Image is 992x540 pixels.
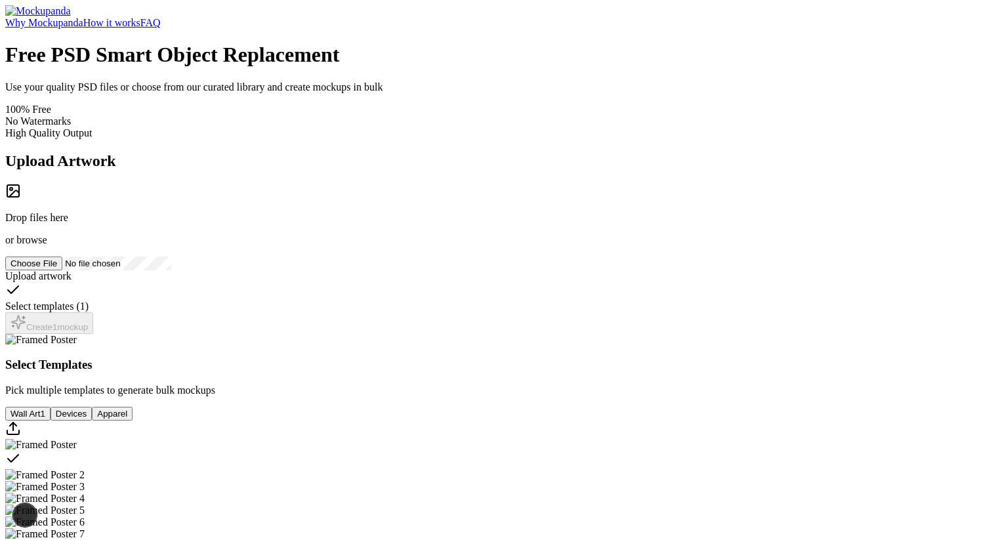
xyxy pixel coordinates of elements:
[5,469,987,481] div: Select template Framed Poster 2
[5,127,92,138] span: High Quality Output
[5,212,987,224] p: Drop files here
[5,516,987,528] div: Select template Framed Poster 6
[5,43,987,67] h1: Free PSD Smart Object Replacement
[5,358,987,372] h3: Select Templates
[51,407,92,421] button: Devices
[5,407,51,421] button: Wall Art1
[5,81,987,93] p: Use your quality PSD files or choose from our curated library and create mockups in bulk
[5,528,85,540] img: Framed Poster 7
[40,409,45,419] span: 1
[5,469,85,481] img: Framed Poster 2
[83,17,140,28] a: How it works
[5,5,71,16] a: Mockupanda home
[5,115,71,127] span: No Watermarks
[140,17,161,28] a: FAQ
[5,505,987,516] div: Select template Framed Poster 5
[5,481,987,493] div: Select template Framed Poster 3
[5,301,89,312] span: Select templates ( 1 )
[5,384,987,396] p: Pick multiple templates to generate bulk mockups
[5,493,987,505] div: Select template Framed Poster 4
[5,439,987,469] div: Select template Framed Poster
[16,234,47,245] span: browse
[5,421,987,439] div: Upload custom PSD template
[5,439,77,451] img: Framed Poster
[5,516,85,528] img: Framed Poster 6
[5,493,85,505] img: Framed Poster 4
[5,104,51,115] span: 100% Free
[5,505,85,516] img: Framed Poster 5
[5,152,987,170] h2: Upload Artwork
[5,528,987,540] div: Select template Framed Poster 7
[5,312,93,334] button: Create1mockup
[5,334,77,346] img: Framed Poster
[10,314,88,332] div: Create 1 mockup
[5,234,987,246] p: or
[5,481,85,493] img: Framed Poster 3
[5,5,71,17] img: Mockupanda
[5,270,72,281] span: Upload artwork
[5,17,83,28] a: Why Mockupanda
[92,407,133,421] button: Apparel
